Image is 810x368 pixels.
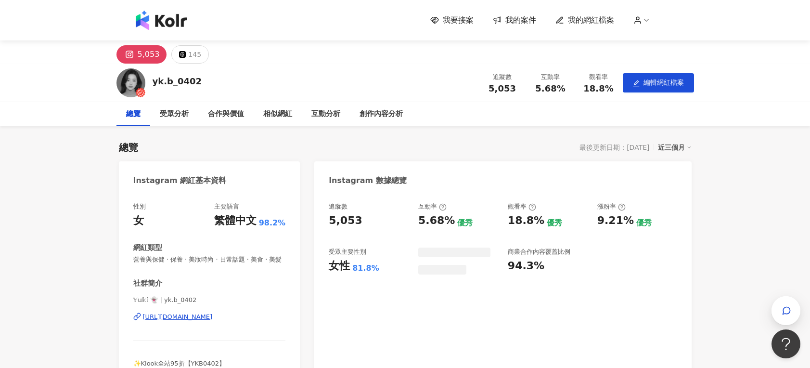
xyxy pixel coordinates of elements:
[508,248,570,256] div: 商業合作內容覆蓋比例
[136,11,187,30] img: logo
[153,75,202,87] div: yk.b_0402
[633,80,640,87] span: edit
[360,108,403,120] div: 創作內容分析
[568,15,614,26] span: 我的網紅檔案
[188,48,201,61] div: 145
[208,108,244,120] div: 合作與價值
[508,213,544,228] div: 18.8%
[143,313,213,321] div: [URL][DOMAIN_NAME]
[311,108,340,120] div: 互動分析
[329,248,366,256] div: 受眾主要性別
[133,278,162,289] div: 社群簡介
[263,108,292,120] div: 相似網紅
[579,144,649,151] div: 最後更新日期：[DATE]
[418,213,455,228] div: 5.68%
[329,202,347,211] div: 追蹤數
[259,218,286,228] span: 98.2%
[116,68,145,97] img: KOL Avatar
[457,218,473,228] div: 優秀
[329,213,362,228] div: 5,053
[580,72,617,82] div: 觀看率
[430,15,474,26] a: 我要接案
[508,202,536,211] div: 觀看率
[160,108,189,120] div: 受眾分析
[443,15,474,26] span: 我要接案
[597,213,634,228] div: 9.21%
[658,141,692,154] div: 近三個月
[133,243,162,253] div: 網紅類型
[133,202,146,211] div: 性別
[214,213,257,228] div: 繁體中文
[133,175,227,186] div: Instagram 網紅基本資料
[119,141,138,154] div: 總覽
[116,45,167,64] button: 5,053
[138,48,160,61] div: 5,053
[418,202,447,211] div: 互動率
[489,83,516,93] span: 5,053
[329,175,407,186] div: Instagram 數據總覽
[532,72,569,82] div: 互動率
[493,15,536,26] a: 我的案件
[623,73,694,92] button: edit編輯網紅檔案
[171,45,209,64] button: 145
[643,79,684,86] span: 編輯網紅檔案
[133,313,286,321] a: [URL][DOMAIN_NAME]
[505,15,536,26] span: 我的案件
[555,15,614,26] a: 我的網紅檔案
[583,84,613,93] span: 18.8%
[771,329,800,358] iframe: Help Scout Beacon - Open
[597,202,626,211] div: 漲粉率
[329,259,350,274] div: 女性
[547,218,562,228] div: 優秀
[352,263,379,274] div: 81.8%
[133,255,286,264] span: 營養與保健 · 保養 · 美妝時尚 · 日常話題 · 美食 · 美髮
[484,72,521,82] div: 追蹤數
[535,84,565,93] span: 5.68%
[636,218,652,228] div: 優秀
[133,296,286,304] span: 𝕐𝕦𝕜𝕚 👻 | yk.b_0402
[133,213,144,228] div: 女
[126,108,141,120] div: 總覽
[508,259,544,274] div: 94.3%
[214,202,239,211] div: 主要語言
